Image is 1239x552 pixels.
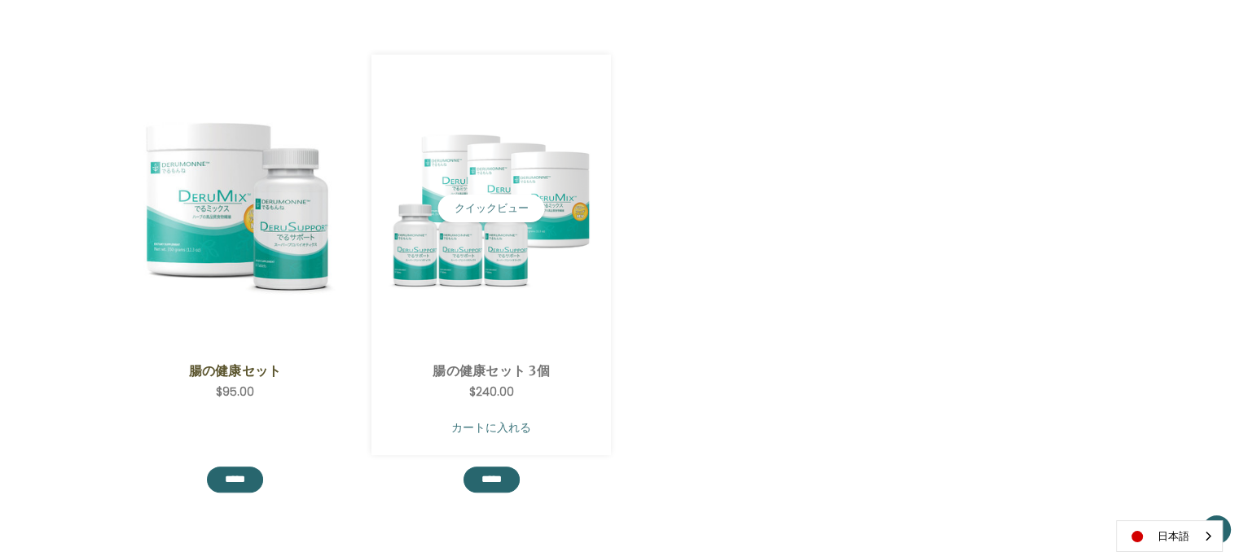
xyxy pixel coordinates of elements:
button: クイックビュー [438,195,545,222]
a: 腸の健康セット [137,361,334,380]
a: 腸の健康セット 3個 [393,361,590,380]
aside: Language selected: 日本語 [1116,520,1223,552]
span: $95.00 [216,383,254,400]
span: $240.00 [469,383,514,400]
div: Language [1116,520,1223,552]
a: 日本語 [1117,521,1222,551]
img: 腸の健康セット [128,101,343,316]
a: カートに入れる [384,412,599,443]
a: ColoHealth 3 Save,$240.00 [384,67,599,349]
a: ColoHealth Set,$95.00 [128,67,343,349]
img: 腸の健康セット 3個 [384,118,599,298]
